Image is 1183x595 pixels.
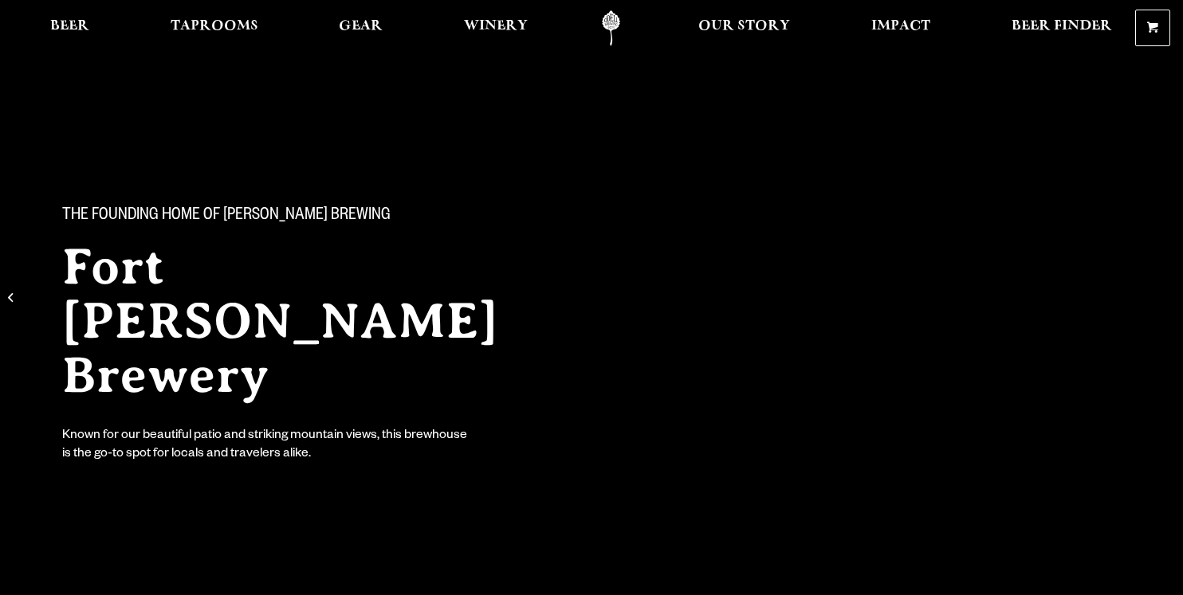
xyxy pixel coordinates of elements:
[861,10,941,46] a: Impact
[62,428,470,464] div: Known for our beautiful patio and striking mountain views, this brewhouse is the go-to spot for l...
[464,20,528,33] span: Winery
[62,240,560,402] h2: Fort [PERSON_NAME] Brewery
[1012,20,1112,33] span: Beer Finder
[871,20,930,33] span: Impact
[698,20,790,33] span: Our Story
[581,10,641,46] a: Odell Home
[339,20,383,33] span: Gear
[50,20,89,33] span: Beer
[160,10,269,46] a: Taprooms
[688,10,800,46] a: Our Story
[328,10,393,46] a: Gear
[40,10,100,46] a: Beer
[454,10,538,46] a: Winery
[62,206,391,227] span: The Founding Home of [PERSON_NAME] Brewing
[171,20,258,33] span: Taprooms
[1001,10,1122,46] a: Beer Finder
